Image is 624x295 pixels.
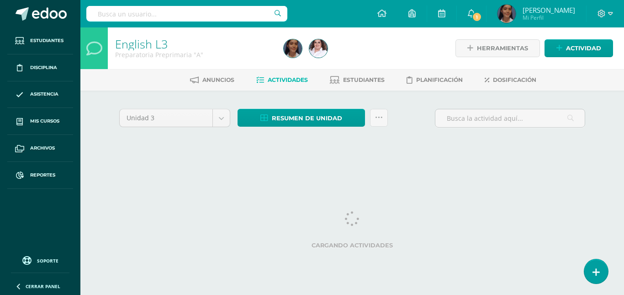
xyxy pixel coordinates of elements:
[545,39,613,57] a: Actividad
[268,76,308,83] span: Actividades
[493,76,536,83] span: Dosificación
[497,5,516,23] img: a9dc8396f538b77b0731af4a51e04737.png
[30,91,58,98] span: Asistencia
[523,14,575,21] span: Mi Perfil
[30,118,59,125] span: Mis cursos
[238,109,365,127] a: Resumen de unidad
[30,172,55,179] span: Reportes
[477,40,528,57] span: Herramientas
[30,64,57,71] span: Disciplina
[7,27,73,54] a: Estudiantes
[86,6,287,21] input: Busca un usuario...
[455,39,540,57] a: Herramientas
[343,76,385,83] span: Estudiantes
[127,109,206,127] span: Unidad 3
[407,73,463,87] a: Planificación
[30,145,55,152] span: Archivos
[30,37,63,44] span: Estudiantes
[120,109,230,127] a: Unidad 3
[7,81,73,108] a: Asistencia
[566,40,601,57] span: Actividad
[330,73,385,87] a: Estudiantes
[7,135,73,162] a: Archivos
[115,36,168,52] a: English L3
[11,254,69,266] a: Soporte
[284,39,302,58] img: a9dc8396f538b77b0731af4a51e04737.png
[119,242,585,249] label: Cargando actividades
[256,73,308,87] a: Actividades
[485,73,536,87] a: Dosificación
[115,38,273,50] h1: English L3
[7,162,73,189] a: Reportes
[7,54,73,81] a: Disciplina
[115,50,273,59] div: Preparatoria Preprimaria 'A'
[7,108,73,135] a: Mis cursos
[190,73,234,87] a: Anuncios
[435,109,585,127] input: Busca la actividad aquí...
[523,5,575,15] span: [PERSON_NAME]
[416,76,463,83] span: Planificación
[26,283,60,290] span: Cerrar panel
[37,257,58,264] span: Soporte
[309,39,328,58] img: 90ff07e7ad6dea4cda93a247b25c642c.png
[272,110,342,127] span: Resumen de unidad
[471,12,481,22] span: 1
[202,76,234,83] span: Anuncios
